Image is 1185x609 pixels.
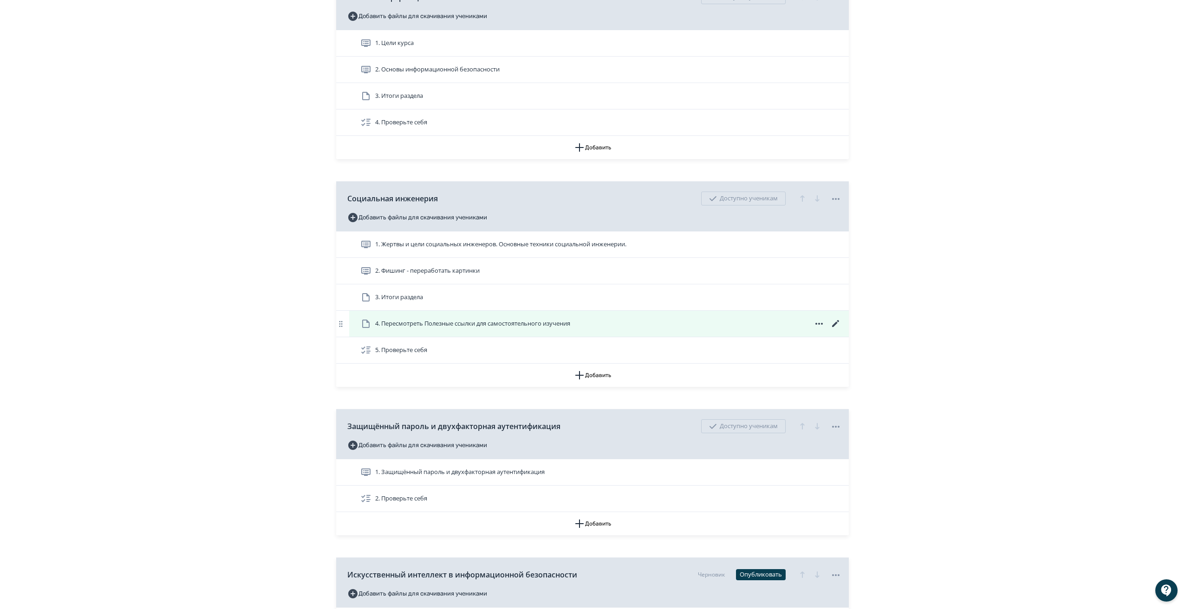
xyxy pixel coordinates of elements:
span: 3. Итоги раздела [375,293,423,302]
div: 3. Итоги раздела [336,284,849,311]
span: 4. Пересмотреть Полезные ссылки для самостоятельного изучения [375,319,570,328]
div: 2. Проверьте себя [336,486,849,512]
button: Добавить [336,512,849,535]
span: 5. Проверьте себя [375,346,427,355]
div: 1. Защищённый пароль и двухфакторная аутентификация [336,459,849,486]
div: 2. Фишинг - переработать картинки [336,258,849,284]
span: Социальная инженерия [347,193,438,204]
span: 3. Итоги раздела [375,91,423,101]
div: 2. Оcновы информационной безопасности [336,57,849,83]
button: Добавить [336,364,849,387]
button: Добавить файлы для скачивания учениками [347,586,487,601]
div: 4. Проверьте себя [336,109,849,136]
span: 1. Защищённый пароль и двухфакторная аутентификация [375,468,545,477]
div: Доступно ученикам [701,419,786,433]
button: Добавить файлы для скачивания учениками [347,9,487,24]
div: 4. Пересмотреть Полезные ссылки для самостоятельного изучения [336,311,849,337]
div: Доступно ученикам [701,192,786,205]
span: 2. Проверьте себя [375,494,427,503]
div: 1. Жертвы и цели социальных инженеров. Основные техники социальной инженерии. [336,231,849,258]
span: 1. Цели курса [375,38,414,48]
div: 1. Цели курса [336,30,849,57]
span: 1. Жертвы и цели социальных инженеров. Основные техники социальной инженерии. [375,240,626,249]
button: Добавить [336,136,849,159]
span: Защищённый пароль и двухфакторная аутентификация [347,421,560,432]
span: Искусственный интеллект в информационной безопасности [347,569,577,580]
span: 4. Проверьте себя [375,118,427,127]
div: Черновик [698,571,725,579]
button: Добавить файлы для скачивания учениками [347,210,487,225]
button: Опубликовать [736,569,786,580]
span: 2. Оcновы информационной безопасности [375,65,500,74]
div: 3. Итоги раздела [336,83,849,109]
button: Добавить файлы для скачивания учениками [347,438,487,453]
span: 2. Фишинг - переработать картинки [375,266,480,276]
div: 5. Проверьте себя [336,337,849,364]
